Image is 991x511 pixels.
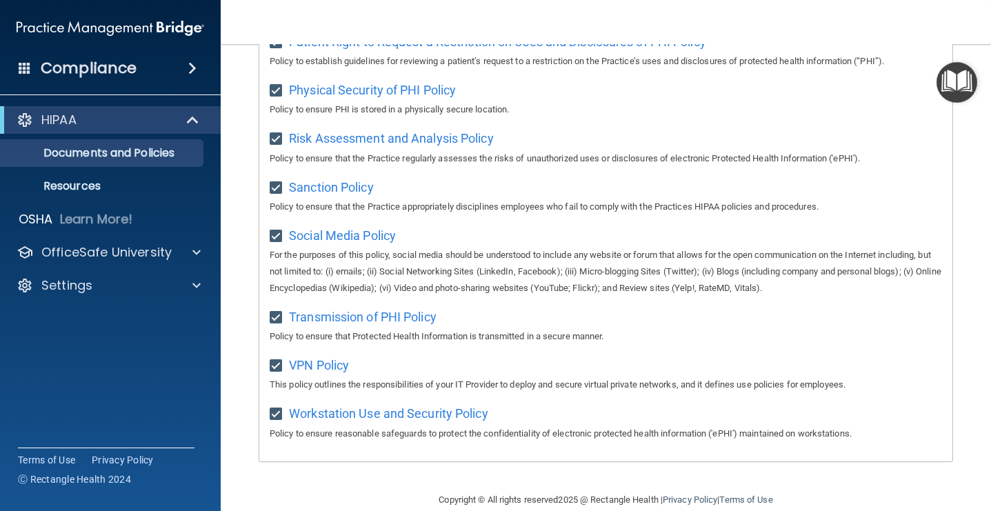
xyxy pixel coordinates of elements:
iframe: Drift Widget Chat Controller [752,413,974,468]
p: Settings [41,277,92,294]
h4: Compliance [41,59,137,78]
p: Documents and Policies [9,146,197,160]
p: Policy to ensure that Protected Health Information is transmitted in a secure manner. [270,328,942,345]
p: Resources [9,179,197,193]
span: Patient Right to Request a Restriction on Uses and Disclosures of PHI Policy [289,34,706,49]
img: PMB logo [17,14,204,42]
a: OfficeSafe University [17,244,201,261]
span: Physical Security of PHI Policy [289,83,456,97]
p: Policy to establish guidelines for reviewing a patient’s request to a restriction on the Practice... [270,53,942,70]
span: VPN Policy [289,358,349,372]
button: Open Resource Center [937,62,977,103]
span: Social Media Policy [289,228,396,243]
p: Learn More! [60,211,133,228]
span: Workstation Use and Security Policy [289,406,488,421]
a: Privacy Policy [92,453,154,467]
a: Terms of Use [719,494,772,505]
p: Policy to ensure that the Practice regularly assesses the risks of unauthorized uses or disclosur... [270,150,942,167]
span: Transmission of PHI Policy [289,310,437,324]
p: This policy outlines the responsibilities of your IT Provider to deploy and secure virtual privat... [270,377,942,393]
p: HIPAA [41,112,77,128]
span: Ⓒ Rectangle Health 2024 [18,472,131,486]
p: Policy to ensure PHI is stored in a physically secure location. [270,101,942,118]
a: Privacy Policy [663,494,717,505]
a: Settings [17,277,201,294]
span: Sanction Policy [289,180,374,194]
p: For the purposes of this policy, social media should be understood to include any website or foru... [270,247,942,297]
p: OfficeSafe University [41,244,172,261]
p: Policy to ensure that the Practice appropriately disciplines employees who fail to comply with th... [270,199,942,215]
a: Terms of Use [18,453,75,467]
p: Policy to ensure reasonable safeguards to protect the confidentiality of electronic protected hea... [270,425,942,442]
p: OSHA [19,211,53,228]
span: Risk Assessment and Analysis Policy [289,131,494,146]
a: HIPAA [17,112,200,128]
